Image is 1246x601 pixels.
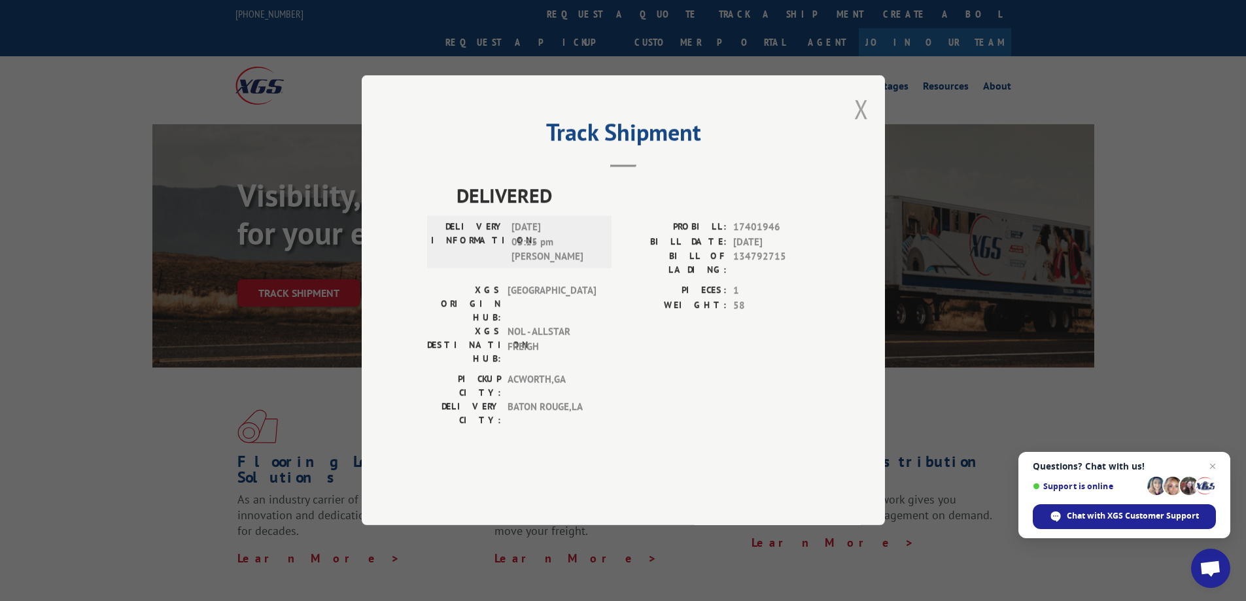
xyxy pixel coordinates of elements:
[623,284,727,299] label: PIECES:
[733,284,820,299] span: 1
[733,235,820,250] span: [DATE]
[427,325,501,366] label: XGS DESTINATION HUB:
[431,220,505,265] label: DELIVERY INFORMATION:
[427,373,501,400] label: PICKUP CITY:
[427,123,820,148] h2: Track Shipment
[1033,461,1216,472] span: Questions? Chat with us!
[511,220,600,265] span: [DATE] 05:15 pm [PERSON_NAME]
[1033,504,1216,529] span: Chat with XGS Customer Support
[508,325,596,366] span: NOL - ALLSTAR FREIGH
[508,400,596,428] span: BATON ROUGE , LA
[733,298,820,313] span: 58
[1033,481,1143,491] span: Support is online
[623,298,727,313] label: WEIGHT:
[733,250,820,277] span: 134792715
[623,220,727,235] label: PROBILL:
[1191,549,1230,588] a: Open chat
[508,284,596,325] span: [GEOGRAPHIC_DATA]
[733,220,820,235] span: 17401946
[457,181,820,211] span: DELIVERED
[1067,510,1199,522] span: Chat with XGS Customer Support
[427,284,501,325] label: XGS ORIGIN HUB:
[427,400,501,428] label: DELIVERY CITY:
[623,250,727,277] label: BILL OF LADING:
[623,235,727,250] label: BILL DATE:
[508,373,596,400] span: ACWORTH , GA
[854,92,869,126] button: Close modal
